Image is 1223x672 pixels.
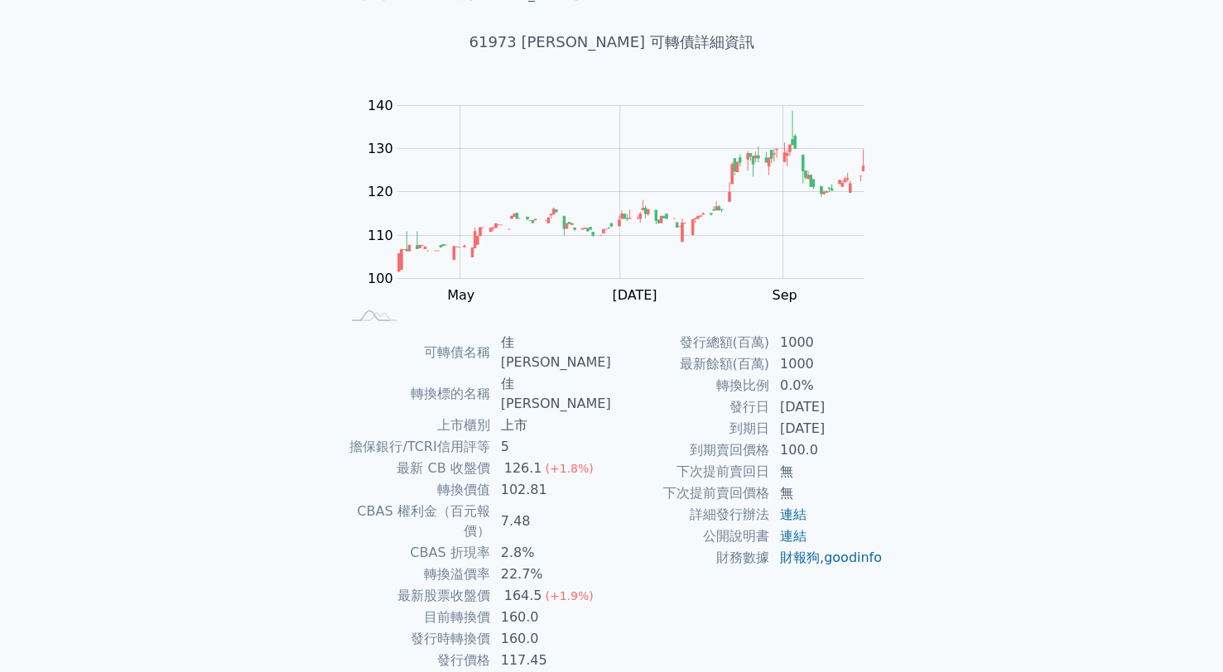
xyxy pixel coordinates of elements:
td: 7.48 [491,501,612,542]
td: 到期賣回價格 [612,439,770,461]
a: goodinfo [824,550,882,565]
g: Series [397,111,864,271]
g: Chart [359,98,888,304]
td: 最新 CB 收盤價 [340,458,491,479]
td: 上市櫃別 [340,415,491,436]
td: 轉換比例 [612,375,770,396]
td: 可轉債名稱 [340,332,491,373]
tspan: 110 [368,228,393,243]
td: CBAS 折現率 [340,542,491,564]
td: 財務數據 [612,547,770,569]
td: 160.0 [491,607,612,628]
td: 詳細發行辦法 [612,504,770,526]
td: 轉換溢價率 [340,564,491,585]
td: 發行價格 [340,650,491,671]
td: [DATE] [770,418,884,439]
td: 102.81 [491,479,612,501]
a: 連結 [780,528,807,544]
td: 下次提前賣回價格 [612,482,770,504]
td: 轉換價值 [340,479,491,501]
div: 126.1 [501,458,546,478]
td: , [770,547,884,569]
td: 佳[PERSON_NAME] [491,373,612,415]
td: 發行總額(百萬) [612,332,770,353]
tspan: [DATE] [612,287,657,303]
td: 100.0 [770,439,884,461]
td: 5 [491,436,612,458]
span: (+1.9%) [545,589,593,602]
div: 164.5 [501,586,546,606]
td: 1000 [770,353,884,375]
td: 到期日 [612,418,770,439]
td: 下次提前賣回日 [612,461,770,482]
td: 轉換標的名稱 [340,373,491,415]
td: 2.8% [491,542,612,564]
td: 22.7% [491,564,612,585]
td: 最新餘額(百萬) [612,353,770,375]
td: 無 [770,461,884,482]
td: 無 [770,482,884,504]
td: [DATE] [770,396,884,418]
td: 117.45 [491,650,612,671]
td: 1000 [770,332,884,353]
tspan: 100 [368,271,393,286]
td: 160.0 [491,628,612,650]
a: 財報狗 [780,550,820,565]
td: 佳[PERSON_NAME] [491,332,612,373]
iframe: Chat Widget [1140,593,1223,672]
tspan: Sep [772,287,797,303]
tspan: 140 [368,98,393,113]
td: 公開說明書 [612,526,770,547]
td: 擔保銀行/TCRI信用評等 [340,436,491,458]
span: (+1.8%) [545,462,593,475]
tspan: 120 [368,184,393,199]
tspan: 130 [368,141,393,156]
td: 發行日 [612,396,770,418]
td: 上市 [491,415,612,436]
td: 0.0% [770,375,884,396]
td: 目前轉換價 [340,607,491,628]
a: 連結 [780,506,807,522]
h1: 61973 [PERSON_NAME] 可轉債詳細資訊 [320,31,903,54]
tspan: May [447,287,474,303]
td: CBAS 權利金（百元報價） [340,501,491,542]
td: 最新股票收盤價 [340,585,491,607]
td: 發行時轉換價 [340,628,491,650]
